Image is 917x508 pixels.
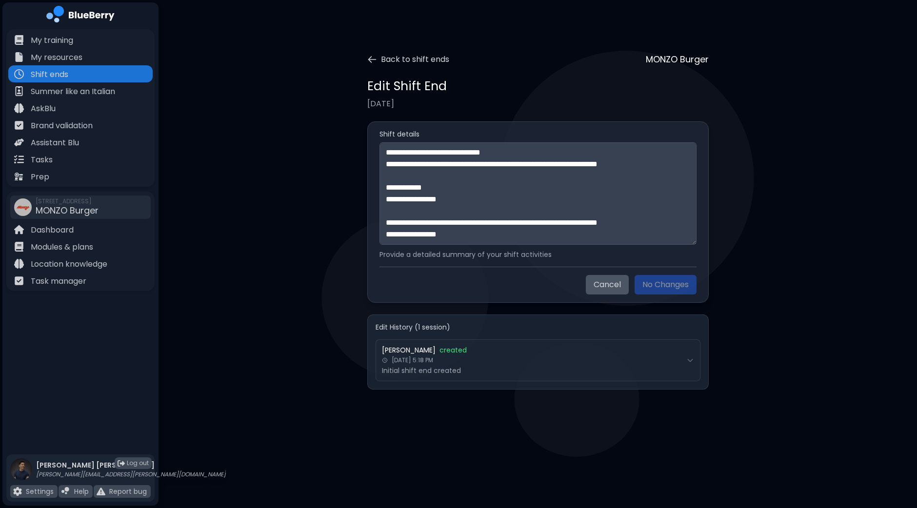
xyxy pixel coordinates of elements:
label: Shift details [379,130,697,138]
h4: Edit History ( 1 session ) [376,323,700,332]
span: [PERSON_NAME] [382,346,436,354]
p: Shift ends [31,69,68,80]
p: Assistant Blu [31,137,79,149]
img: company logo [46,6,115,26]
img: file icon [14,35,24,45]
p: [PERSON_NAME] [PERSON_NAME] [36,461,226,469]
img: file icon [14,259,24,269]
p: My training [31,35,73,46]
img: file icon [14,86,24,96]
p: Dashboard [31,224,74,236]
img: file icon [14,172,24,181]
button: No Changes [635,275,697,294]
span: Log out [127,459,149,467]
p: Task manager [31,275,86,287]
p: Location knowledge [31,258,107,270]
p: Brand validation [31,120,93,132]
p: Settings [26,487,54,496]
p: [DATE] [367,98,709,110]
p: Initial shift end created [382,366,682,375]
img: file icon [97,487,105,496]
img: file icon [14,103,24,113]
span: [DATE] 5:18 PM [392,356,433,364]
img: profile photo [10,458,32,490]
img: file icon [14,225,24,234]
img: file icon [14,69,24,79]
img: file icon [14,120,24,130]
img: file icon [14,242,24,252]
button: Cancel [586,275,629,294]
img: file icon [14,155,24,164]
span: [STREET_ADDRESS] [36,197,99,205]
span: MONZO Burger [36,204,99,216]
p: Provide a detailed summary of your shift activities [379,250,697,259]
p: Report bug [109,487,147,496]
p: My resources [31,52,82,63]
p: MONZO Burger [646,53,709,66]
span: created [439,346,467,354]
img: company thumbnail [14,198,32,216]
p: Modules & plans [31,241,93,253]
img: logout [118,460,125,467]
p: Help [74,487,89,496]
img: file icon [14,276,24,286]
h1: Edit Shift End [367,78,447,94]
img: file icon [14,52,24,62]
p: Summer like an Italian [31,86,115,98]
button: Back to shift ends [367,54,449,65]
p: Prep [31,171,49,183]
img: file icon [61,487,70,496]
img: file icon [14,137,24,147]
img: file icon [13,487,22,496]
p: AskBlu [31,103,56,115]
p: [PERSON_NAME][EMAIL_ADDRESS][PERSON_NAME][DOMAIN_NAME] [36,470,226,478]
p: Tasks [31,154,53,166]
